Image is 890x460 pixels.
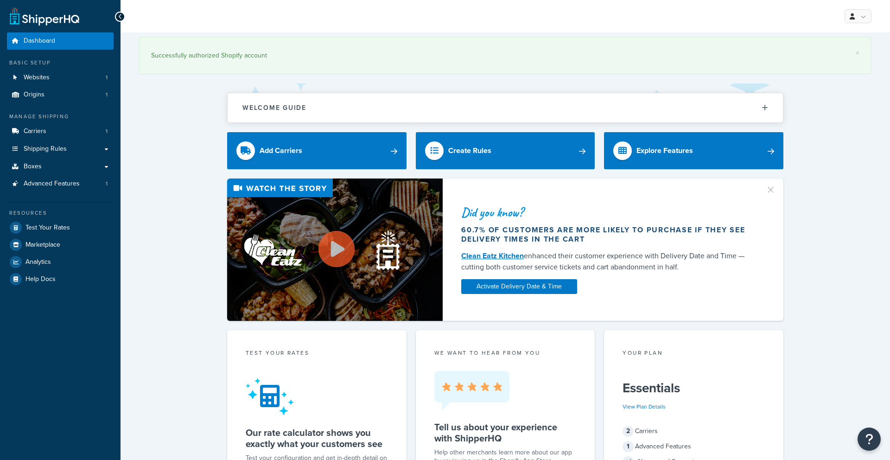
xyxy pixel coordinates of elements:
a: Help Docs [7,271,114,287]
span: 1 [106,91,108,99]
div: Resources [7,209,114,217]
span: Advanced Features [24,180,80,188]
a: Boxes [7,158,114,175]
a: Websites1 [7,69,114,86]
div: enhanced their customer experience with Delivery Date and Time — cutting both customer service ti... [461,250,754,273]
span: 1 [106,128,108,135]
a: Origins1 [7,86,114,103]
a: View Plan Details [623,402,666,411]
li: Websites [7,69,114,86]
li: Carriers [7,123,114,140]
div: Add Carriers [260,144,302,157]
a: Create Rules [416,132,595,169]
a: Shipping Rules [7,141,114,158]
li: Origins [7,86,114,103]
span: Dashboard [24,37,55,45]
span: Help Docs [25,275,56,283]
div: Explore Features [636,144,693,157]
button: Open Resource Center [858,428,881,451]
a: Analytics [7,254,114,270]
p: we want to hear from you [434,349,577,357]
span: Origins [24,91,44,99]
div: Create Rules [448,144,491,157]
a: Advanced Features1 [7,175,114,192]
a: × [856,49,859,57]
a: Test Your Rates [7,219,114,236]
a: Dashboard [7,32,114,50]
h5: Essentials [623,381,765,396]
h5: Tell us about your experience with ShipperHQ [434,422,577,444]
a: Marketplace [7,236,114,253]
span: Test Your Rates [25,224,70,232]
span: Carriers [24,128,46,135]
img: Video thumbnail [227,179,443,321]
div: Did you know? [461,206,754,219]
div: Advanced Features [623,440,765,453]
div: 60.7% of customers are more likely to purchase if they see delivery times in the cart [461,225,754,244]
span: 2 [623,426,634,437]
a: Add Carriers [227,132,407,169]
span: 1 [623,441,634,452]
a: Explore Features [604,132,783,169]
button: Welcome Guide [228,93,783,122]
h2: Welcome Guide [242,104,306,111]
span: Marketplace [25,241,60,249]
a: Clean Eatz Kitchen [461,250,524,261]
span: 1 [106,180,108,188]
div: Successfully authorized Shopify account [151,49,859,62]
span: Websites [24,74,50,82]
li: Advanced Features [7,175,114,192]
div: Test your rates [246,349,388,359]
a: Carriers1 [7,123,114,140]
div: Carriers [623,425,765,438]
div: Your Plan [623,349,765,359]
span: 1 [106,74,108,82]
a: Activate Delivery Date & Time [461,279,577,294]
h5: Our rate calculator shows you exactly what your customers see [246,427,388,449]
span: Shipping Rules [24,145,67,153]
div: Basic Setup [7,59,114,67]
span: Boxes [24,163,42,171]
div: Manage Shipping [7,113,114,121]
span: Analytics [25,258,51,266]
